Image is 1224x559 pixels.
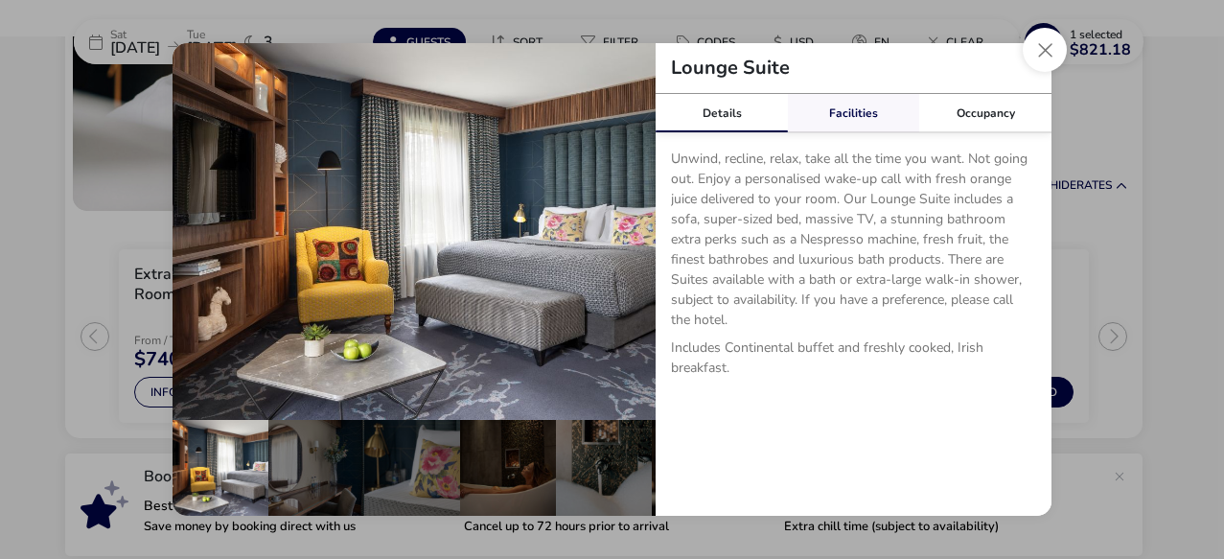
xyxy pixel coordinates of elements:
p: Unwind, recline, relax, take all the time you want. Not going out. Enjoy a personalised wake-up c... [671,149,1036,338]
div: Occupancy [919,94,1051,132]
h2: Lounge Suite [656,58,805,78]
div: Facilities [788,94,920,132]
button: Close dialog [1023,28,1067,72]
p: Includes Continental buffet and freshly cooked, Irish breakfast. [671,338,1036,385]
div: Details [656,94,788,132]
img: 673552afe1a8fe09362739fc6a7b70e570782ea7df393f14647c41bce0c68dbd [173,43,656,420]
div: details [173,43,1051,516]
